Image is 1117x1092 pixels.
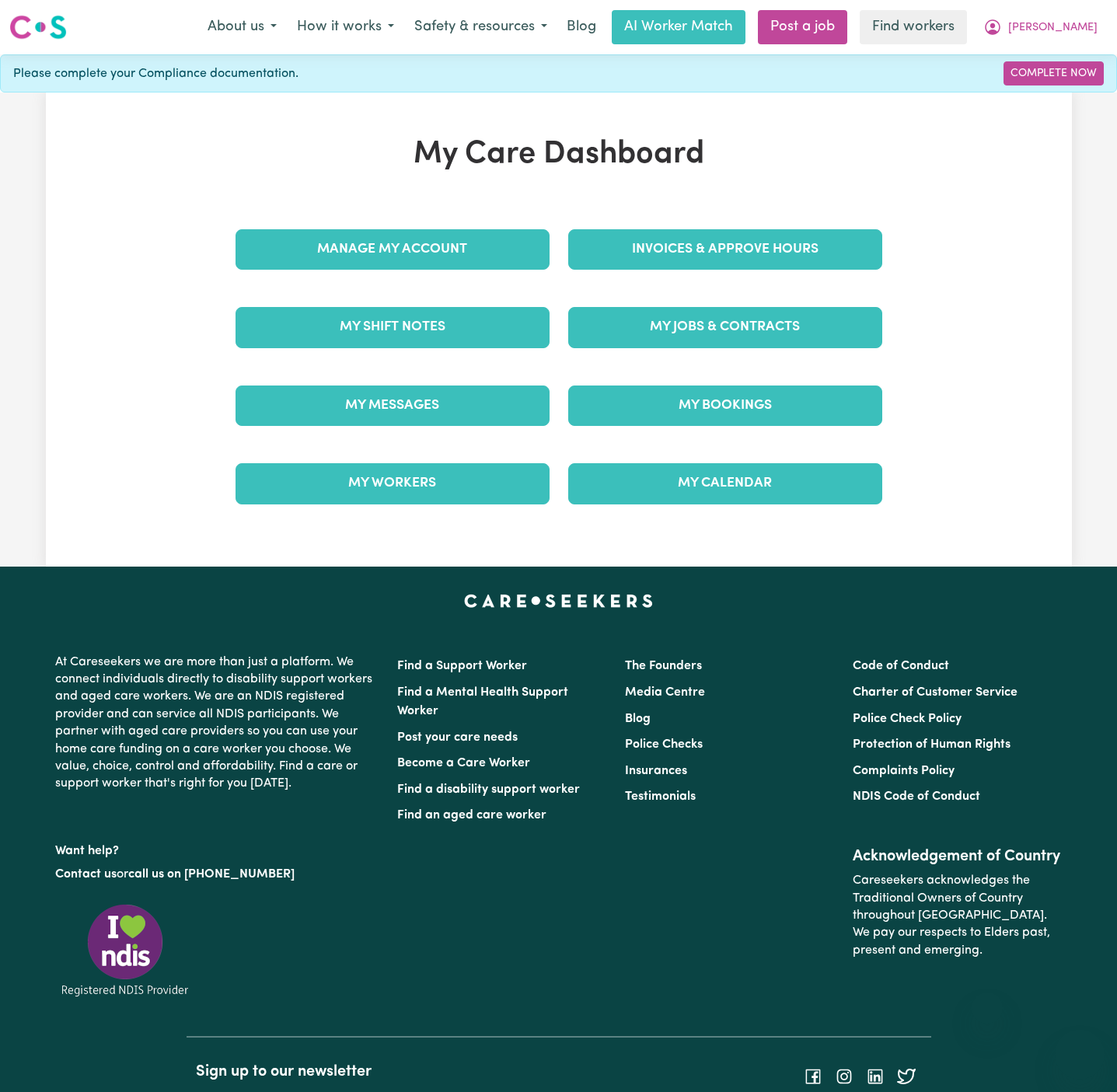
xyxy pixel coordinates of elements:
[397,686,568,717] a: Find a Mental Health Support Worker
[9,13,67,41] img: Careseekers logo
[236,307,550,347] a: My Shift Notes
[236,386,550,426] a: My Messages
[128,868,295,881] a: call us on [PHONE_NUMBER]
[972,993,1003,1024] iframe: Close message
[287,11,404,44] button: How it works
[397,757,530,769] a: Become a Care Worker
[226,136,892,173] h1: My Care Dashboard
[568,307,882,347] a: My Jobs & Contracts
[1008,19,1098,37] span: [PERSON_NAME]
[55,902,195,999] img: Registered NDIS provider
[853,686,1018,699] a: Charter of Customer Service
[853,765,955,777] a: Complaints Policy
[758,10,847,44] a: Post a job
[55,868,117,881] a: Contact us
[55,647,379,799] p: At Careseekers we are more than just a platform. We connect individuals directly to disability su...
[625,738,703,751] a: Police Checks
[568,386,882,426] a: My Bookings
[397,809,546,822] a: Find an aged care worker
[397,783,580,796] a: Find a disability support worker
[568,229,882,270] a: Invoices & Approve Hours
[853,713,962,725] a: Police Check Policy
[236,463,550,504] a: My Workers
[404,11,557,44] button: Safety & resources
[557,10,606,44] a: Blog
[625,713,651,725] a: Blog
[835,1069,853,1082] a: Follow Careseekers on Instagram
[860,10,967,44] a: Find workers
[196,1062,550,1081] h2: Sign up to our newsletter
[1004,61,1104,85] a: Complete Now
[853,866,1062,965] p: Careseekers acknowledges the Traditional Owners of Country throughout [GEOGRAPHIC_DATA]. We pay o...
[853,738,1011,751] a: Protection of Human Rights
[9,9,67,45] a: Careseekers logo
[612,10,745,44] a: AI Worker Match
[625,686,705,699] a: Media Centre
[625,765,687,777] a: Insurances
[397,731,518,744] a: Post your care needs
[55,836,379,860] p: Want help?
[973,11,1108,44] button: My Account
[897,1069,916,1082] a: Follow Careseekers on Twitter
[625,660,702,672] a: The Founders
[804,1069,822,1082] a: Follow Careseekers on Facebook
[397,660,527,672] a: Find a Support Worker
[625,790,696,803] a: Testimonials
[13,65,298,83] span: Please complete your Compliance documentation.
[236,229,550,270] a: Manage My Account
[853,847,1062,866] h2: Acknowledgement of Country
[1055,1030,1105,1080] iframe: Button to launch messaging window
[197,11,287,44] button: About us
[568,463,882,504] a: My Calendar
[55,860,379,889] p: or
[853,660,949,672] a: Code of Conduct
[853,790,980,803] a: NDIS Code of Conduct
[464,595,653,607] a: Careseekers home page
[866,1069,885,1082] a: Follow Careseekers on LinkedIn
